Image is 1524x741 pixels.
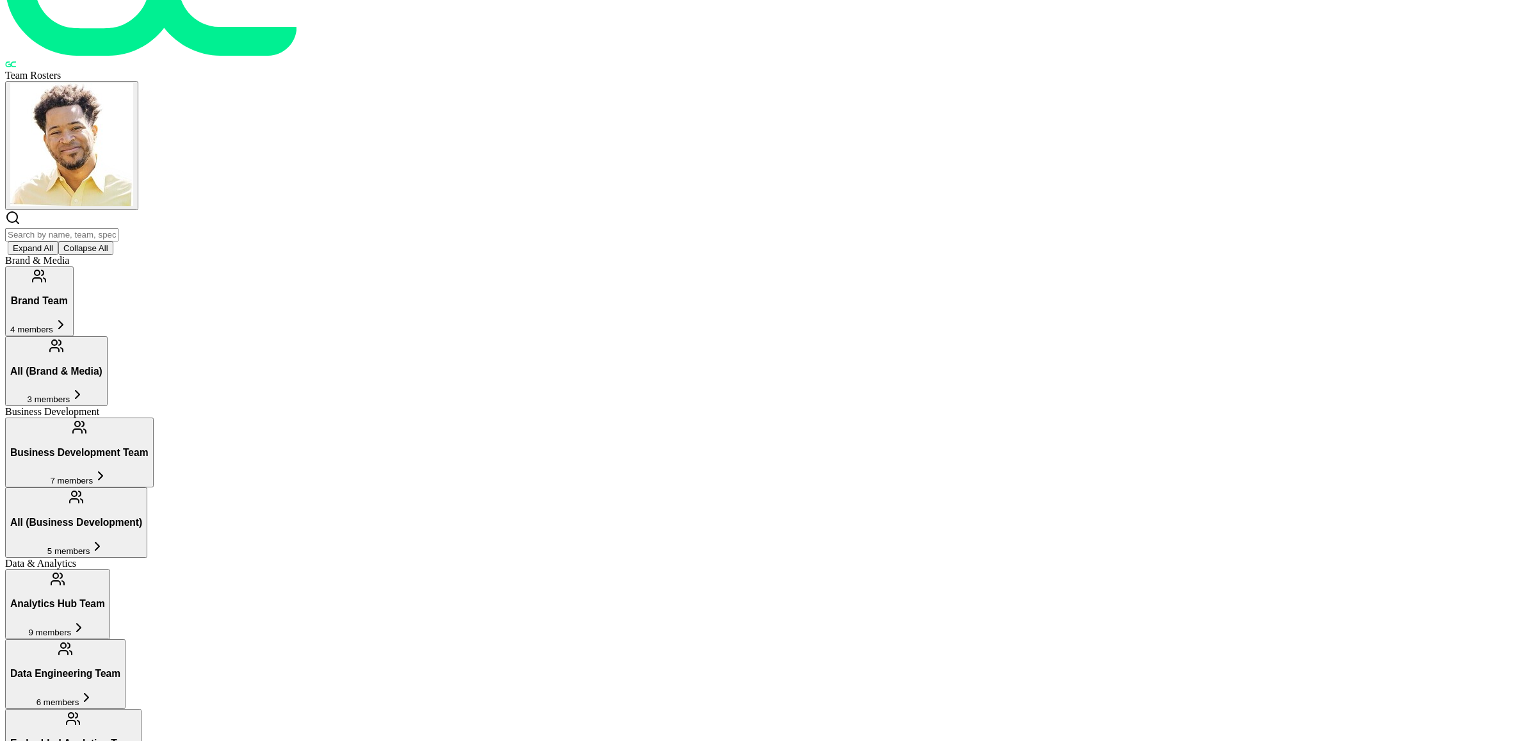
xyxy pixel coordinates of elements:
[5,487,147,557] button: All (Business Development)5 members
[10,447,149,459] h3: Business Development Team
[5,266,74,336] button: Brand Team4 members
[5,70,61,81] span: Team Rosters
[29,628,72,637] span: 9 members
[28,395,70,404] span: 3 members
[10,668,120,680] h3: Data Engineering Team
[10,325,53,334] span: 4 members
[10,598,105,610] h3: Analytics Hub Team
[5,418,154,487] button: Business Development Team7 members
[36,697,79,707] span: 6 members
[58,241,113,255] button: Collapse All
[5,228,118,241] input: Search by name, team, specialty, or title...
[10,517,142,528] h3: All (Business Development)
[5,255,69,266] span: Brand & Media
[5,558,76,569] span: Data & Analytics
[10,366,102,377] h3: All (Brand & Media)
[10,295,69,307] h3: Brand Team
[47,546,90,556] span: 5 members
[5,406,99,417] span: Business Development
[5,336,108,406] button: All (Brand & Media)3 members
[5,639,126,709] button: Data Engineering Team6 members
[5,569,110,639] button: Analytics Hub Team9 members
[8,241,58,255] button: Expand All
[50,476,93,485] span: 7 members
